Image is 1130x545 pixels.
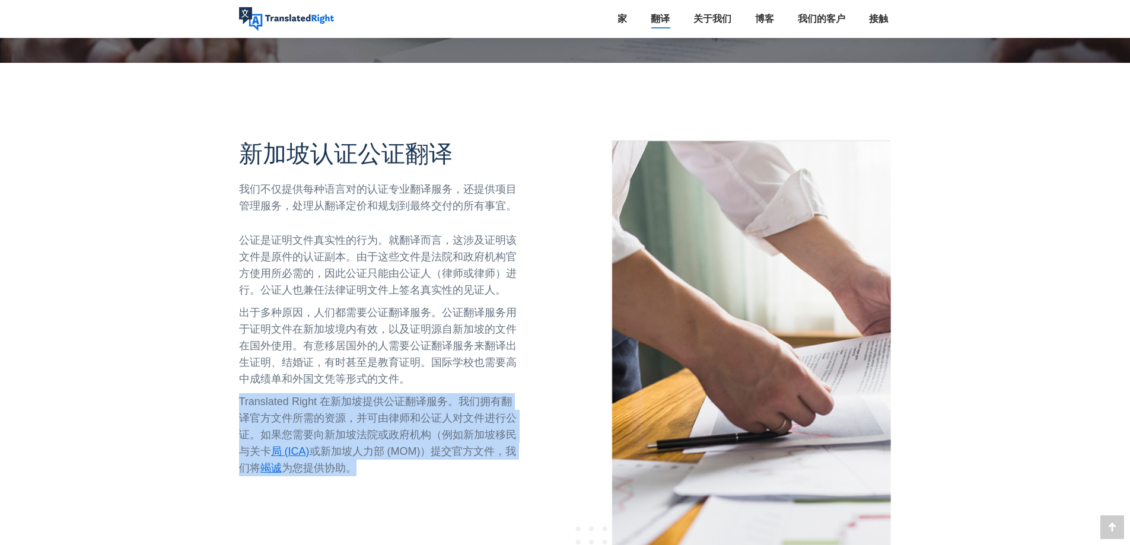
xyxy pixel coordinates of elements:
font: 或新加坡人力部 (MOM)）提交官方文件，我们将 [239,445,517,474]
a: 关于我们 [690,11,735,27]
font: 关于我们 [693,13,731,24]
font: 我们不仅提供每种语言对的认证专业翻译服务，还提供项目管理服务，处理从翻译定价和规划到最终交付的所有事宜。 [239,183,517,212]
font: 接触 [869,13,888,24]
font: Translated Right 在新加坡提供公证翻译服务。我们拥有翻译官方文件所需的资源，并可由律师和公证人对文件进行公证。如果您需要向新加坡法院或政府机构（例如新加坡移民与关卡 [239,396,517,457]
font: 为您提供协助。 [282,462,356,474]
a: 博客 [752,11,778,27]
font: 博客 [755,13,774,24]
a: 翻译 [647,11,673,27]
a: 竭诚 [260,462,282,474]
font: 公证是证明文件真实性的行为。就翻译而言，这涉及证明该文件是原件的认证副本。由于这些文件是法院和政府机构官方使用所必需的，因此公证只能由公证人（律师或律师）进行。公证人也兼任法律证明文件上签名真实... [239,234,517,296]
a: 接触 [865,11,892,27]
font: 新加坡认证公证翻译 [239,140,453,168]
font: 我们的客户 [798,13,845,24]
a: 家 [614,11,631,27]
img: 右译 [239,7,334,31]
a: 我们的客户 [794,11,849,27]
font: 出于多种原因，人们都需要公证翻译服务。公证翻译服务用于证明文件在新加坡境内有效，以及证明源自新加坡的文件在国外使用。有意移居国外的人需要公证翻译服务来翻译出生证明、结婚证，有时甚至是教育证明。国... [239,307,517,385]
font: 家 [617,13,627,24]
font: 翻译 [651,13,670,24]
a: 局 (ICA) [271,445,310,457]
